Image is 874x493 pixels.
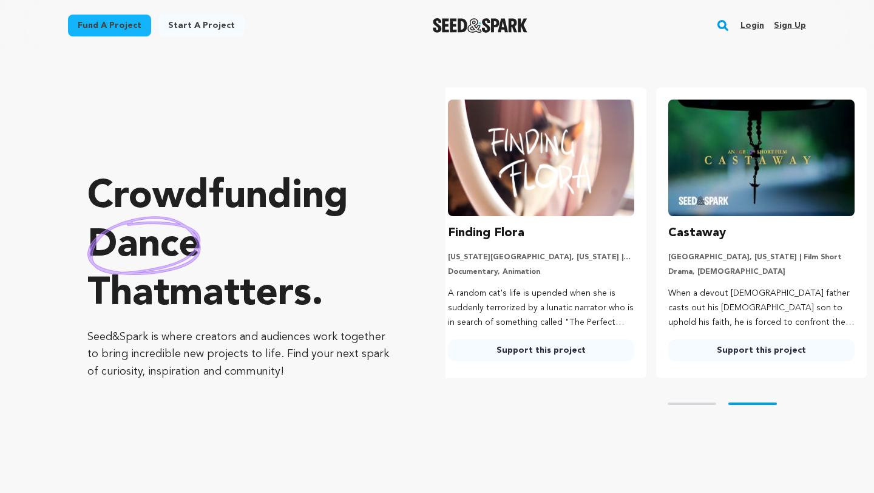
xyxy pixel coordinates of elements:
p: When a devout [DEMOGRAPHIC_DATA] father casts out his [DEMOGRAPHIC_DATA] son to uphold his faith,... [668,287,855,330]
p: Drama, [DEMOGRAPHIC_DATA] [668,267,855,277]
a: Fund a project [68,15,151,36]
a: Start a project [158,15,245,36]
img: hand sketched image [87,216,201,274]
a: Login [740,16,764,35]
p: [US_STATE][GEOGRAPHIC_DATA], [US_STATE] | Film Short [448,253,634,262]
h3: Castaway [668,223,726,243]
span: matters [169,275,311,314]
a: Sign up [774,16,806,35]
a: Support this project [448,339,634,361]
p: A random cat's life is upended when she is suddenly terrorized by a lunatic narrator who is in se... [448,287,634,330]
a: Seed&Spark Homepage [433,18,528,33]
img: Seed&Spark Logo Dark Mode [433,18,528,33]
img: Castaway image [668,100,855,216]
p: [GEOGRAPHIC_DATA], [US_STATE] | Film Short [668,253,855,262]
p: Crowdfunding that . [87,173,397,319]
img: Finding Flora image [448,100,634,216]
p: Documentary, Animation [448,267,634,277]
p: Seed&Spark is where creators and audiences work together to bring incredible new projects to life... [87,328,397,381]
h3: Finding Flora [448,223,524,243]
a: Support this project [668,339,855,361]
